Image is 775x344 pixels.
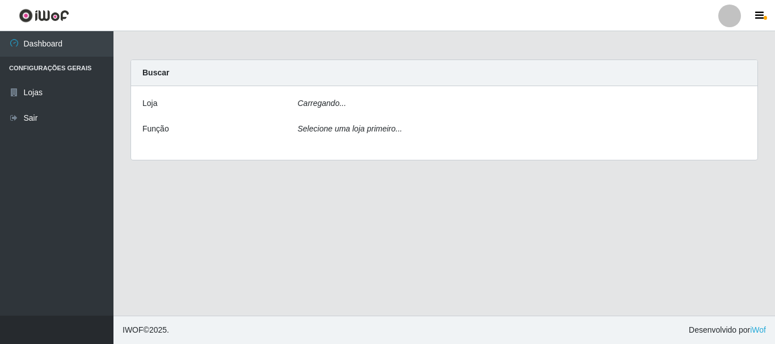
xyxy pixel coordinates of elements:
[298,124,402,133] i: Selecione uma loja primeiro...
[123,324,169,336] span: © 2025 .
[19,9,69,23] img: CoreUI Logo
[689,324,766,336] span: Desenvolvido por
[123,325,144,334] span: IWOF
[750,325,766,334] a: iWof
[142,97,157,109] label: Loja
[142,123,169,135] label: Função
[298,99,347,108] i: Carregando...
[142,68,169,77] strong: Buscar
